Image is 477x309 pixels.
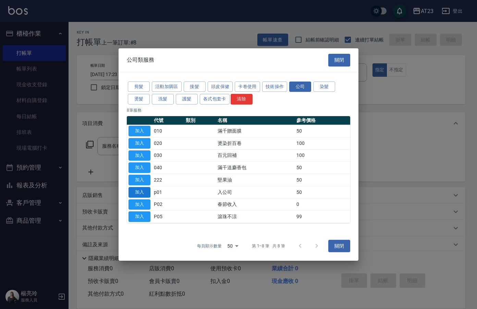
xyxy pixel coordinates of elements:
button: 剪髮 [128,81,150,92]
button: 清除 [231,94,253,104]
button: 各式包套卡 [200,94,230,104]
td: 滿千贈面膜 [216,125,295,137]
td: 燙染折百卷 [216,137,295,149]
button: 卡卷使用 [235,81,260,92]
button: 活動加購區 [152,81,182,92]
td: 堅果油 [216,174,295,186]
button: 加入 [129,199,150,210]
th: 參考價格 [295,116,350,125]
p: 第 1–8 筆 共 8 筆 [252,243,285,249]
span: 公司類服務 [127,57,154,63]
button: 加入 [129,150,150,161]
td: 50 [295,162,350,174]
td: 滾珠不涼 [216,211,295,223]
td: 50 [295,174,350,186]
td: P05 [152,211,184,223]
p: 8 筆服務 [127,107,350,113]
button: 加入 [129,138,150,149]
p: 每頁顯示數量 [197,243,222,249]
td: 50 [295,186,350,198]
td: 入公司 [216,186,295,198]
td: p01 [152,186,184,198]
button: 頭皮保健 [208,81,233,92]
td: 100 [295,137,350,149]
button: 公司 [289,81,311,92]
button: 加入 [129,211,150,222]
td: 滿千送麝香包 [216,162,295,174]
th: 代號 [152,116,184,125]
td: 020 [152,137,184,149]
button: 燙髮 [128,94,150,104]
button: 護髮 [176,94,198,104]
button: 加入 [129,126,150,136]
td: 春節收入 [216,198,295,211]
button: 技術操作 [262,81,288,92]
button: 關閉 [328,54,350,66]
button: 加入 [129,162,150,173]
button: 洗髮 [152,94,174,104]
div: 50 [224,237,241,255]
td: 222 [152,174,184,186]
button: 關閉 [328,240,350,252]
td: 040 [152,162,184,174]
td: 010 [152,125,184,137]
td: 100 [295,149,350,162]
button: 染髮 [313,81,335,92]
td: 030 [152,149,184,162]
th: 名稱 [216,116,295,125]
button: 加入 [129,175,150,185]
button: 加入 [129,187,150,198]
td: P02 [152,198,184,211]
td: 百元回補 [216,149,295,162]
th: 類別 [184,116,216,125]
td: 0 [295,198,350,211]
td: 50 [295,125,350,137]
td: 99 [295,211,350,223]
button: 接髮 [184,81,206,92]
